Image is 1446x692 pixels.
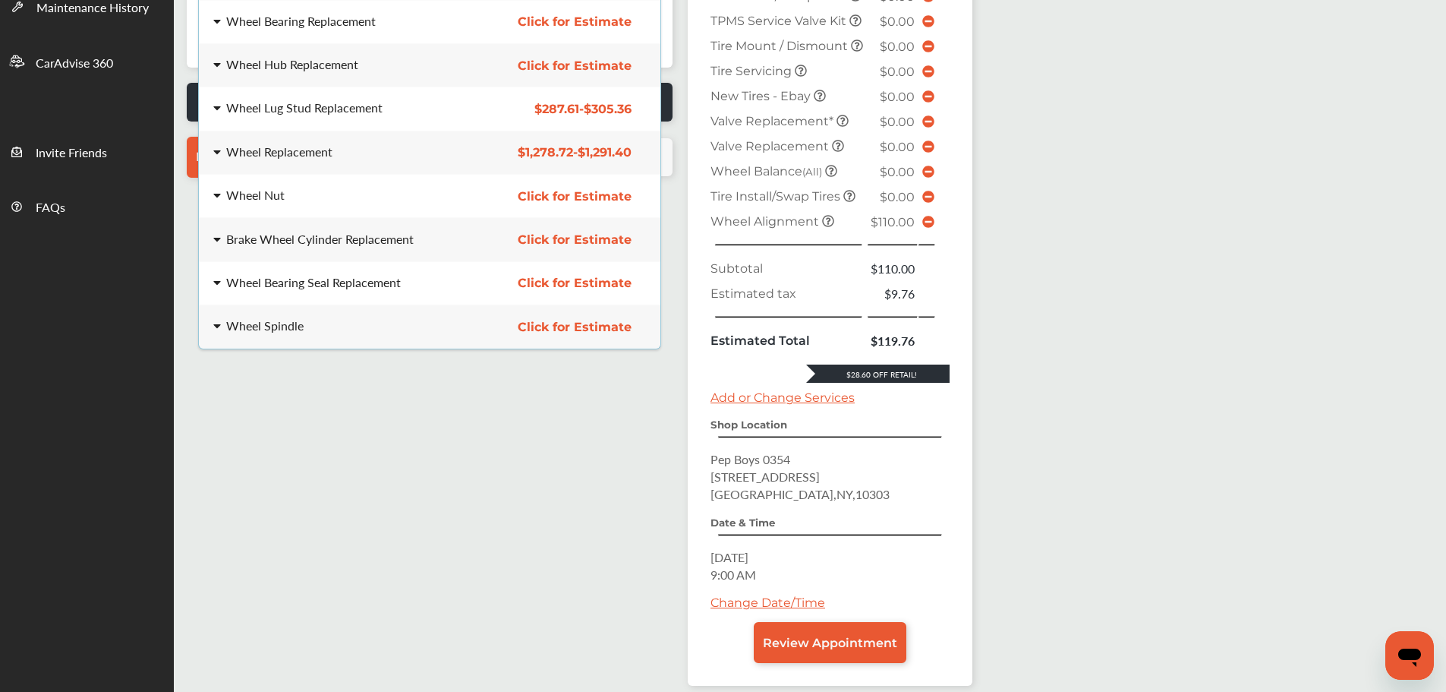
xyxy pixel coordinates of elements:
[187,83,673,122] a: Issues or Questions? Call CarAdvise [PHONE_NUMBER]
[710,164,825,179] span: Wheel Balance
[710,39,851,53] span: Tire Mount / Dismount
[880,14,915,29] span: $0.00
[710,89,814,103] span: New Tires - Ebay
[518,14,632,29] span: Click for Estimate
[518,58,632,73] span: Click for Estimate
[518,232,632,247] span: Click for Estimate
[710,468,820,485] span: [STREET_ADDRESS]
[710,517,775,529] strong: Date & Time
[710,566,756,583] span: 9:00 AM
[806,369,950,380] div: $28.60 Off Retail!
[710,548,748,566] span: [DATE]
[226,146,332,158] div: Wheel Replacement
[880,39,915,54] span: $0.00
[226,320,304,332] div: Wheel Spindle
[754,622,906,663] a: Review Appointment
[710,390,855,405] a: Add or Change Services
[802,166,822,178] small: (All)
[867,281,918,306] td: $9.76
[226,189,285,201] div: Wheel Nut
[226,58,358,71] div: Wheel Hub Replacement
[880,90,915,104] span: $0.00
[36,54,113,74] span: CarAdvise 360
[880,165,915,179] span: $0.00
[710,14,849,28] span: TPMS Service Valve Kit
[710,189,843,204] span: Tire Install/Swap Tires
[710,139,832,153] span: Valve Replacement
[880,190,915,204] span: $0.00
[187,137,307,178] a: Browse Services
[226,15,376,27] div: Wheel Bearing Replacement
[36,198,65,218] span: FAQs
[518,276,632,291] span: Click for Estimate
[710,596,825,610] a: Change Date/Time
[710,419,787,431] strong: Shop Location
[707,328,867,353] td: Estimated Total
[226,233,414,245] div: Brake Wheel Cylinder Replacement
[880,115,915,129] span: $0.00
[710,485,890,503] span: [GEOGRAPHIC_DATA] , NY , 10303
[880,140,915,154] span: $0.00
[226,276,401,289] div: Wheel Bearing Seal Replacement
[710,214,822,229] span: Wheel Alignment
[518,145,632,160] span: $1,278.72 - $1,291.40
[867,256,918,281] td: $110.00
[880,65,915,79] span: $0.00
[534,102,632,116] span: $287.61 - $305.36
[763,636,897,650] span: Review Appointment
[1385,631,1434,680] iframe: Button to launch messaging window
[707,256,867,281] td: Subtotal
[710,64,795,78] span: Tire Servicing
[518,189,632,204] span: Click for Estimate
[518,320,632,334] span: Click for Estimate
[196,150,298,164] span: Browse Services
[226,103,383,115] div: Wheel Lug Stud Replacement
[710,450,790,468] span: Pep Boys 0354
[36,144,107,163] span: Invite Friends
[871,215,915,229] span: $110.00
[707,281,867,306] td: Estimated tax
[710,114,836,128] span: Valve Replacement*
[867,328,918,353] td: $119.76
